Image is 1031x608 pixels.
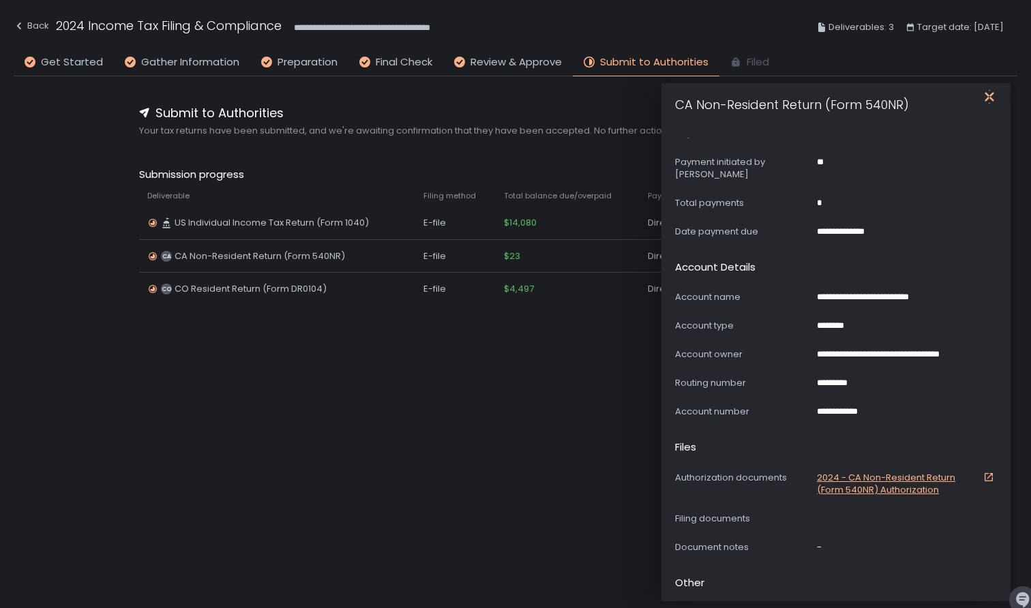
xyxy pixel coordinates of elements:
div: Document notes [675,541,811,553]
div: Account name [675,291,811,303]
div: Total payments [675,197,811,209]
span: Preparation [278,55,338,70]
span: Get Started [41,55,103,70]
div: Routing number [675,377,811,389]
span: Submit to Authorities [155,104,284,122]
span: Submit to Authorities [600,55,708,70]
div: E-file [423,283,487,295]
span: Total balance due/overpaid [504,191,612,201]
h2: Other [675,575,704,591]
span: Filed [747,55,769,70]
div: Payment initiated by [PERSON_NAME] [675,156,811,181]
span: Target date: [DATE] [917,19,1004,35]
div: E-file [423,250,487,262]
span: $14,080 [504,217,537,229]
span: CA Non-Resident Return (Form 540NR) [175,250,345,262]
span: Direct deposit [648,283,710,295]
span: $4,497 [504,283,534,295]
h1: CA Non-Resident Return (Form 540NR) [675,79,909,114]
div: Account number [675,406,811,418]
span: Review & Approve [470,55,562,70]
div: Filing documents [675,513,811,525]
span: Direct deposit [648,217,710,229]
span: Submission progress [139,167,892,183]
div: Account owner [675,348,811,361]
span: Deliverable [147,191,190,201]
button: Back [14,16,49,39]
span: $23 [504,250,520,262]
span: US Individual Income Tax Return (Form 1040) [175,217,369,229]
h2: Files [675,440,696,455]
text: CA [162,252,171,260]
span: Final Check [376,55,432,70]
span: Filing method [423,191,476,201]
div: Back [14,18,49,34]
span: Deliverables: 3 [828,19,894,35]
text: CO [162,285,172,293]
div: Authorization documents [675,472,811,484]
span: Payment method [648,191,713,201]
span: Your tax returns have been submitted, and we're awaiting confirmation that they have been accepte... [139,125,892,137]
span: - [817,541,822,553]
div: E-file [423,217,487,229]
h1: 2024 Income Tax Filing & Compliance [56,16,282,35]
span: CO Resident Return (Form DR0104) [175,283,327,295]
div: Account type [675,320,811,332]
span: Direct deposit [648,250,710,262]
a: 2024 - CA Non-Resident Return (Form 540NR) Authorization [817,472,997,496]
h2: Account details [675,260,756,275]
div: Date payment due [675,226,811,238]
span: Gather Information [141,55,239,70]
